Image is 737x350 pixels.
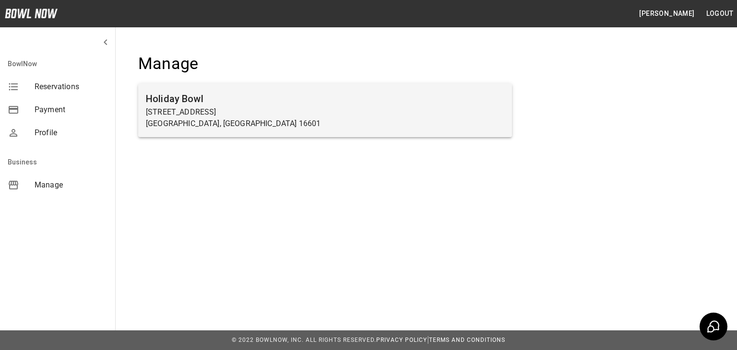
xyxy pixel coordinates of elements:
[232,337,376,343] span: © 2022 BowlNow, Inc. All Rights Reserved.
[146,91,504,106] h6: Holiday Bowl
[702,5,737,23] button: Logout
[376,337,427,343] a: Privacy Policy
[35,104,107,116] span: Payment
[138,54,512,74] h4: Manage
[429,337,505,343] a: Terms and Conditions
[146,118,504,129] p: [GEOGRAPHIC_DATA], [GEOGRAPHIC_DATA] 16601
[5,9,58,18] img: logo
[35,179,107,191] span: Manage
[146,106,504,118] p: [STREET_ADDRESS]
[35,81,107,93] span: Reservations
[35,127,107,139] span: Profile
[635,5,698,23] button: [PERSON_NAME]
